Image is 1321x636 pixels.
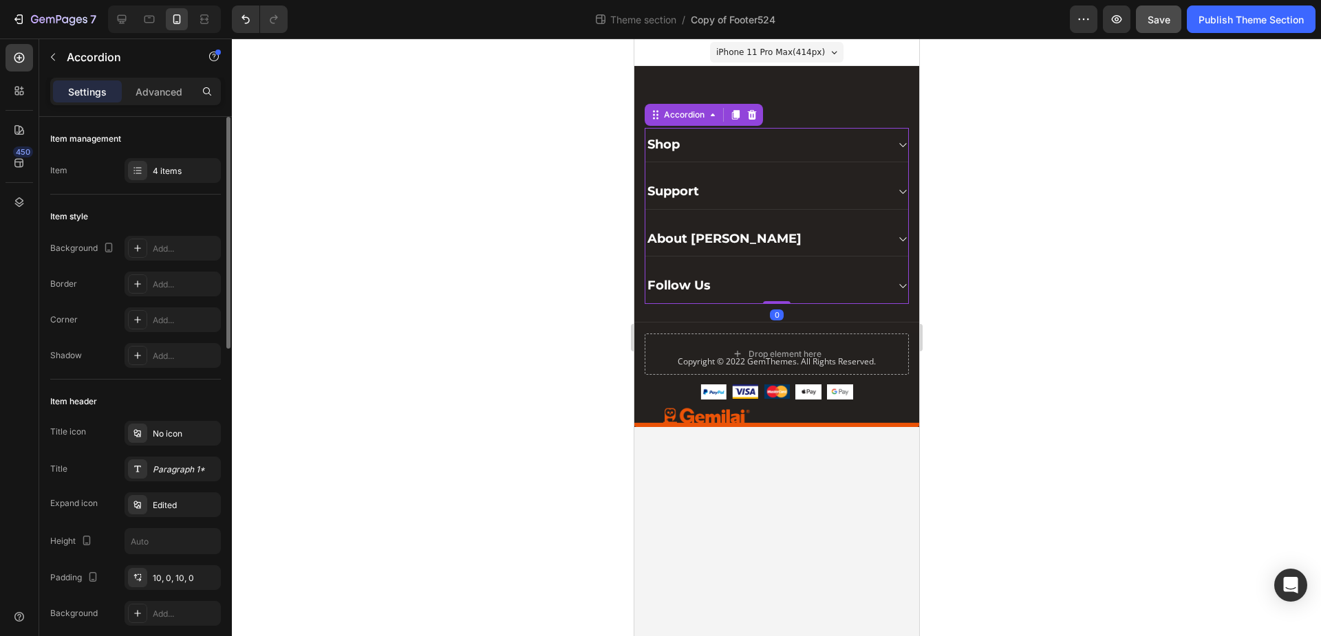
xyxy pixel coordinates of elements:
[153,165,217,177] div: 4 items
[68,85,107,99] p: Settings
[90,11,96,28] p: 7
[691,12,775,27] span: Copy of Footer524
[153,499,217,512] div: Edited
[50,463,67,475] div: Title
[50,278,77,290] div: Border
[50,497,98,509] div: Expand icon
[50,395,97,408] div: Item header
[153,278,217,291] div: Add...
[50,426,86,438] div: Title icon
[125,529,220,553] input: Auto
[67,49,184,65] p: Accordion
[153,243,217,255] div: Add...
[50,239,117,258] div: Background
[153,463,217,476] div: Paragraph 1*
[153,314,217,327] div: Add...
[1199,12,1304,27] div: Publish Theme Section
[1187,6,1315,33] button: Publish Theme Section
[1136,6,1181,33] button: Save
[153,572,217,584] div: 10, 0, 10, 0
[50,607,98,619] div: Background
[153,350,217,362] div: Add...
[50,314,78,326] div: Corner
[50,532,95,551] div: Height
[50,133,121,145] div: Item management
[50,569,101,587] div: Padding
[153,428,217,440] div: No icon
[50,164,67,177] div: Item
[682,12,685,27] span: /
[50,210,88,223] div: Item style
[634,39,919,636] iframe: Design area
[136,85,182,99] p: Advanced
[608,12,679,27] span: Theme section
[1148,14,1170,25] span: Save
[50,349,82,362] div: Shadow
[153,608,217,620] div: Add...
[232,6,288,33] div: Undo/Redo
[13,146,33,157] div: 450
[1274,569,1307,602] div: Open Intercom Messenger
[6,6,103,33] button: 7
